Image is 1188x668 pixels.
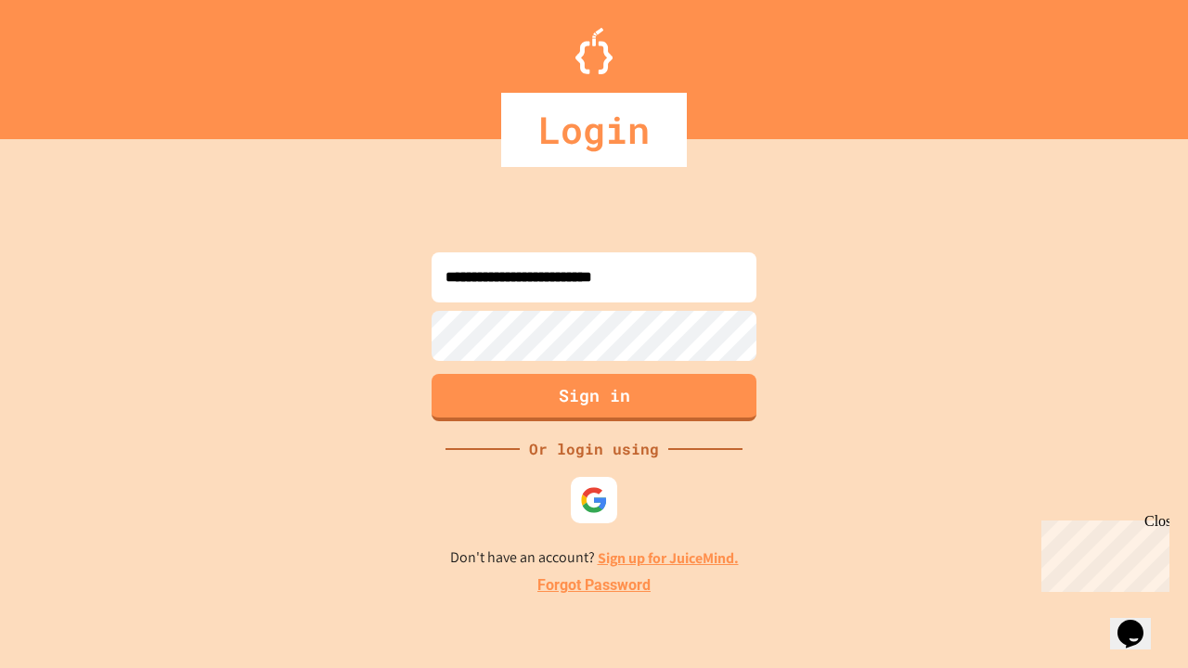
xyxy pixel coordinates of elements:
div: Login [501,93,687,167]
button: Sign in [432,374,756,421]
a: Sign up for JuiceMind. [598,548,739,568]
img: google-icon.svg [580,486,608,514]
div: Or login using [520,438,668,460]
img: Logo.svg [575,28,613,74]
p: Don't have an account? [450,546,739,570]
div: Chat with us now!Close [7,7,128,118]
iframe: chat widget [1110,594,1169,649]
iframe: chat widget [1034,513,1169,592]
a: Forgot Password [537,574,651,597]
